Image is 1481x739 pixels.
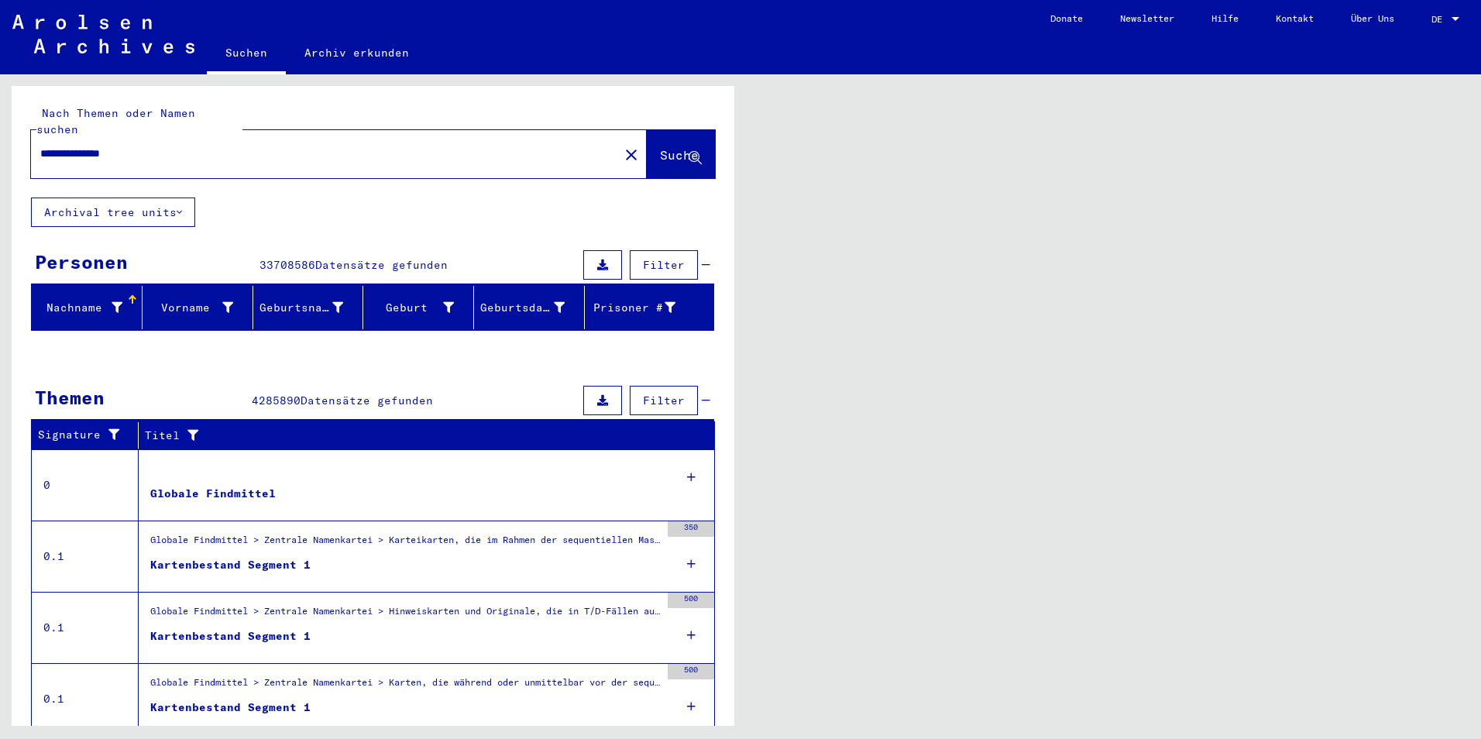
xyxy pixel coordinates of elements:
[150,533,660,555] div: Globale Findmittel > Zentrale Namenkartei > Karteikarten, die im Rahmen der sequentiellen Massend...
[38,295,142,320] div: Nachname
[32,663,139,734] td: 0.1
[286,34,428,71] a: Archiv erkunden
[143,286,253,329] mat-header-cell: Vorname
[32,449,139,521] td: 0
[32,286,143,329] mat-header-cell: Nachname
[150,675,660,697] div: Globale Findmittel > Zentrale Namenkartei > Karten, die während oder unmittelbar vor der sequenti...
[38,427,126,443] div: Signature
[660,147,699,163] span: Suche
[252,394,301,407] span: 4285890
[150,604,660,626] div: Globale Findmittel > Zentrale Namenkartei > Hinweiskarten und Originale, die in T/D-Fällen aufgef...
[668,593,714,608] div: 500
[369,300,454,316] div: Geburt‏
[480,300,565,316] div: Geburtsdatum
[630,386,698,415] button: Filter
[150,628,311,644] div: Kartenbestand Segment 1
[643,258,685,272] span: Filter
[149,300,233,316] div: Vorname
[630,250,698,280] button: Filter
[150,557,311,573] div: Kartenbestand Segment 1
[622,146,641,164] mat-icon: close
[32,521,139,592] td: 0.1
[259,300,344,316] div: Geburtsname
[668,521,714,537] div: 350
[591,300,675,316] div: Prisoner #
[643,394,685,407] span: Filter
[668,664,714,679] div: 500
[585,286,713,329] mat-header-cell: Prisoner #
[12,15,194,53] img: Arolsen_neg.svg
[480,295,584,320] div: Geburtsdatum
[150,699,311,716] div: Kartenbestand Segment 1
[32,592,139,663] td: 0.1
[149,295,253,320] div: Vorname
[31,198,195,227] button: Archival tree units
[301,394,433,407] span: Datensätze gefunden
[363,286,474,329] mat-header-cell: Geburt‏
[616,139,647,170] button: Clear
[35,383,105,411] div: Themen
[647,130,715,178] button: Suche
[259,295,363,320] div: Geburtsname
[1431,14,1448,25] span: DE
[145,423,699,448] div: Titel
[38,423,142,448] div: Signature
[315,258,448,272] span: Datensätze gefunden
[38,300,122,316] div: Nachname
[253,286,364,329] mat-header-cell: Geburtsname
[36,106,195,136] mat-label: Nach Themen oder Namen suchen
[259,258,315,272] span: 33708586
[150,486,276,502] div: Globale Findmittel
[474,286,585,329] mat-header-cell: Geburtsdatum
[591,295,695,320] div: Prisoner #
[35,248,128,276] div: Personen
[145,428,684,444] div: Titel
[207,34,286,74] a: Suchen
[369,295,473,320] div: Geburt‏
